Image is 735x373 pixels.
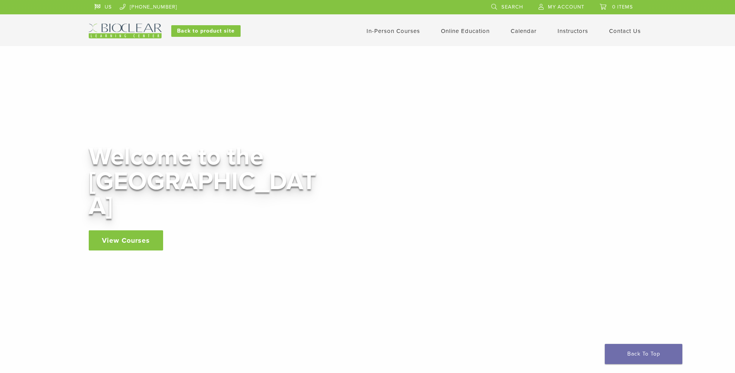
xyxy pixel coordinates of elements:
a: Calendar [511,28,537,35]
a: View Courses [89,230,163,250]
a: Instructors [558,28,588,35]
span: 0 items [612,4,633,10]
span: My Account [548,4,584,10]
a: Online Education [441,28,490,35]
a: Back to product site [171,25,241,37]
img: Bioclear [89,24,162,38]
a: In-Person Courses [367,28,420,35]
h2: Welcome to the [GEOGRAPHIC_DATA] [89,144,321,219]
a: Back To Top [605,344,682,364]
a: Contact Us [609,28,641,35]
span: Search [501,4,523,10]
